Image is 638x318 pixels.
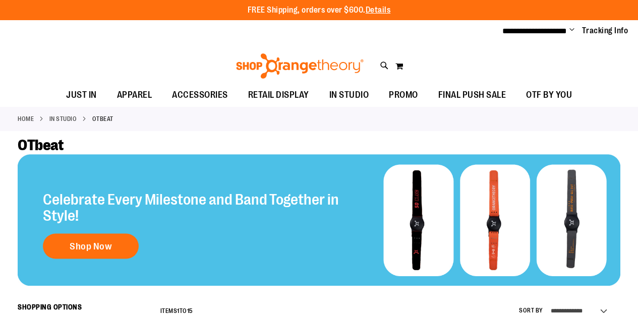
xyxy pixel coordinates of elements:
a: Tracking Info [582,25,628,36]
a: JUST IN [56,84,107,107]
img: Shop Orangetheory [235,53,365,79]
a: OTF BY YOU [516,84,582,107]
h2: Celebrate Every Milestone and Band Together in Style! [43,192,344,224]
span: OTbeat [18,137,63,154]
p: FREE Shipping, orders over $600. [248,5,391,16]
a: Shop Now [43,234,139,259]
a: APPAREL [107,84,162,107]
span: ACCESSORIES [172,84,228,106]
a: ACCESSORIES [162,84,238,107]
span: 1 [177,307,180,314]
span: 15 [187,307,193,314]
span: APPAREL [117,84,152,106]
a: Details [366,6,391,15]
span: RETAIL DISPLAY [248,84,309,106]
a: IN STUDIO [49,114,77,123]
span: PROMO [389,84,418,106]
a: Home [18,114,34,123]
label: Sort By [519,306,543,315]
a: RETAIL DISPLAY [238,84,319,107]
span: OTF BY YOU [526,84,572,106]
a: FINAL PUSH SALE [428,84,516,107]
span: IN STUDIO [329,84,369,106]
span: JUST IN [66,84,97,106]
button: Account menu [569,26,574,36]
strong: OTbeat [92,114,113,123]
a: IN STUDIO [319,84,379,106]
a: PROMO [379,84,428,107]
span: Shop Now [70,241,112,252]
span: FINAL PUSH SALE [438,84,506,106]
